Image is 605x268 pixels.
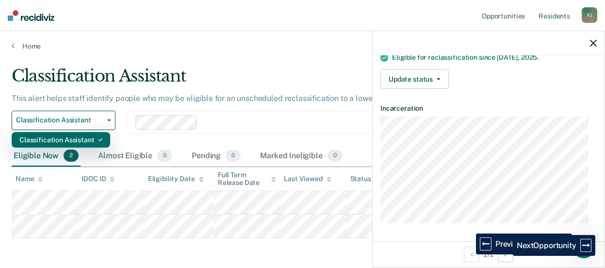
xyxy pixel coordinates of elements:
div: Status [350,175,371,183]
div: Pending [190,146,243,167]
div: Classification Assistant [19,132,102,148]
div: Name [16,175,43,183]
div: Eligible for reclassification since [DATE], [392,53,597,62]
img: Recidiviz [8,10,54,21]
p: This alert helps staff identify people who may be eligible for an unscheduled reclassification to... [12,94,426,103]
button: Update status [380,69,449,89]
div: Full Term Release Date [218,171,276,187]
span: 0 [226,150,241,162]
div: Classification Assistant [12,66,556,94]
div: 1 / 2 [373,241,605,267]
dt: Incarceration [380,104,597,113]
a: Home [12,42,593,50]
div: Almost Eligible [96,146,174,167]
div: Last Viewed [284,175,331,183]
span: 0 [327,150,343,162]
span: 2025. [521,53,539,61]
div: F J [582,7,597,23]
button: Next Opportunity [498,247,513,262]
div: Eligibility Date [148,175,204,183]
div: IDOC ID [82,175,114,183]
button: Previous Opportunity [464,247,479,262]
iframe: Intercom live chat [572,235,595,258]
div: Eligible Now [12,146,81,167]
span: Classification Assistant [16,116,103,124]
span: 2 [64,150,79,162]
span: 0 [157,150,172,162]
div: Marked Ineligible [258,146,344,167]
